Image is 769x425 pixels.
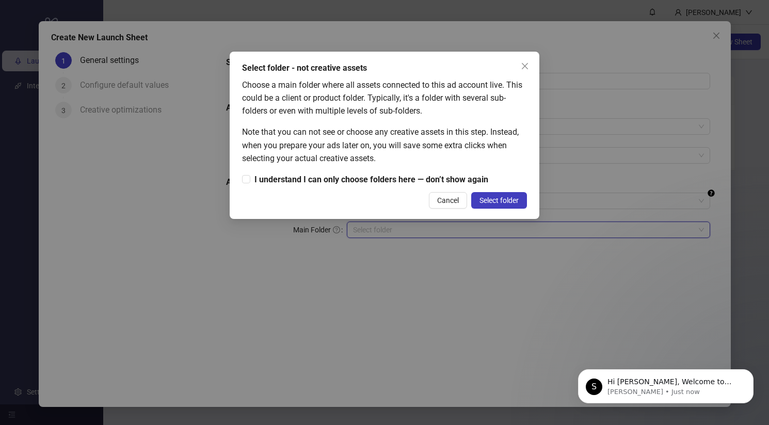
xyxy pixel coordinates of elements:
iframe: Intercom notifications message [563,348,769,420]
span: Select folder [479,196,519,204]
span: Hi [PERSON_NAME], Welcome to [DOMAIN_NAME]! 🎉 You’re all set to start launching ads effortlessly.... [45,30,177,244]
span: Cancel [437,196,459,204]
span: close [521,62,529,70]
button: Cancel [429,192,467,209]
div: Note that you can not see or choose any creative assets in this step. Instead, when you prepare y... [242,125,527,164]
div: Select folder - not creative assets [242,62,527,74]
div: Choose a main folder where all assets connected to this ad account live. This could be a client o... [242,78,527,117]
span: I understand I can only choose folders here — don’t show again [250,173,492,186]
button: Close [517,58,533,74]
button: Select folder [471,192,527,209]
p: Message from Simon, sent Just now [45,40,178,49]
